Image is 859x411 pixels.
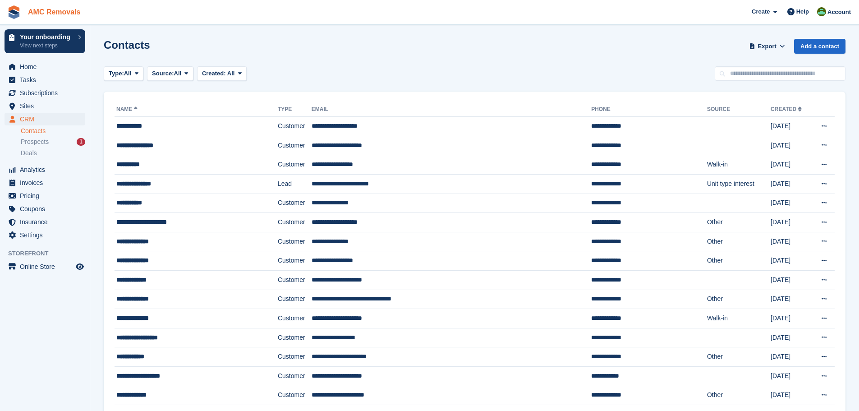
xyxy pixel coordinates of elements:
[20,216,74,228] span: Insurance
[5,29,85,53] a: Your onboarding View next steps
[174,69,182,78] span: All
[707,251,771,271] td: Other
[796,7,809,16] span: Help
[278,232,312,251] td: Customer
[20,87,74,99] span: Subscriptions
[197,66,247,81] button: Created: All
[747,39,787,54] button: Export
[5,74,85,86] a: menu
[5,216,85,228] a: menu
[278,174,312,194] td: Lead
[771,347,811,367] td: [DATE]
[124,69,132,78] span: All
[20,189,74,202] span: Pricing
[5,60,85,73] a: menu
[20,229,74,241] span: Settings
[771,106,804,112] a: Created
[771,213,811,232] td: [DATE]
[5,203,85,215] a: menu
[20,260,74,273] span: Online Store
[21,149,37,157] span: Deals
[707,155,771,175] td: Walk-in
[771,194,811,213] td: [DATE]
[5,113,85,125] a: menu
[771,309,811,328] td: [DATE]
[278,251,312,271] td: Customer
[707,213,771,232] td: Other
[278,328,312,347] td: Customer
[20,34,73,40] p: Your onboarding
[20,100,74,112] span: Sites
[794,39,845,54] a: Add a contact
[7,5,21,19] img: stora-icon-8386f47178a22dfd0bd8f6a31ec36ba5ce8667c1dd55bd0f319d3a0aa187defe.svg
[707,347,771,367] td: Other
[771,386,811,405] td: [DATE]
[109,69,124,78] span: Type:
[278,136,312,155] td: Customer
[278,270,312,290] td: Customer
[771,174,811,194] td: [DATE]
[771,328,811,347] td: [DATE]
[758,42,776,51] span: Export
[74,261,85,272] a: Preview store
[827,8,851,17] span: Account
[278,386,312,405] td: Customer
[752,7,770,16] span: Create
[77,138,85,146] div: 1
[21,148,85,158] a: Deals
[707,232,771,251] td: Other
[104,39,150,51] h1: Contacts
[278,117,312,136] td: Customer
[21,127,85,135] a: Contacts
[5,163,85,176] a: menu
[771,366,811,386] td: [DATE]
[21,137,85,147] a: Prospects 1
[24,5,84,19] a: AMC Removals
[817,7,826,16] img: Kayleigh Deegan
[202,70,226,77] span: Created:
[591,102,707,117] th: Phone
[771,232,811,251] td: [DATE]
[20,163,74,176] span: Analytics
[227,70,235,77] span: All
[5,260,85,273] a: menu
[771,251,811,271] td: [DATE]
[104,66,143,81] button: Type: All
[278,102,312,117] th: Type
[20,113,74,125] span: CRM
[707,309,771,328] td: Walk-in
[278,347,312,367] td: Customer
[278,155,312,175] td: Customer
[707,386,771,405] td: Other
[707,290,771,309] td: Other
[116,106,139,112] a: Name
[5,87,85,99] a: menu
[5,189,85,202] a: menu
[20,74,74,86] span: Tasks
[20,176,74,189] span: Invoices
[5,176,85,189] a: menu
[771,270,811,290] td: [DATE]
[771,136,811,155] td: [DATE]
[278,309,312,328] td: Customer
[771,155,811,175] td: [DATE]
[21,138,49,146] span: Prospects
[20,60,74,73] span: Home
[152,69,174,78] span: Source:
[278,366,312,386] td: Customer
[278,213,312,232] td: Customer
[771,117,811,136] td: [DATE]
[278,290,312,309] td: Customer
[147,66,193,81] button: Source: All
[5,100,85,112] a: menu
[707,102,771,117] th: Source
[707,174,771,194] td: Unit type interest
[278,194,312,213] td: Customer
[20,42,73,50] p: View next steps
[771,290,811,309] td: [DATE]
[8,249,90,258] span: Storefront
[20,203,74,215] span: Coupons
[312,102,591,117] th: Email
[5,229,85,241] a: menu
